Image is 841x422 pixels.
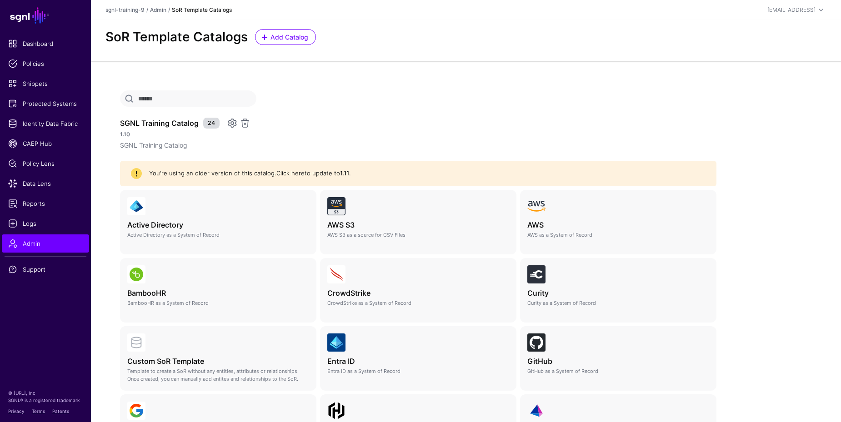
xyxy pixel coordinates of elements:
[120,140,716,150] p: SGNL Training Catalog
[8,408,25,414] a: Privacy
[527,357,709,366] h4: GitHub
[527,231,709,239] p: AWS as a System of Record
[8,159,83,168] span: Policy Lens
[2,35,89,53] a: Dashboard
[2,74,89,93] a: Snippets
[767,6,816,14] div: [EMAIL_ADDRESS]
[127,299,309,307] p: BambooHR as a System of Record
[527,367,709,375] p: GitHub as a System of Record
[2,134,89,153] a: CAEP Hub
[327,265,345,283] img: svg+xml;base64,PHN2ZyB3aWR0aD0iNjQiIGhlaWdodD0iNjQiIHZpZXdCb3g9IjAgMCA2NCA2NCIgZmlsbD0ibm9uZSIgeG...
[527,289,709,298] h4: Curity
[166,6,172,14] div: /
[127,231,309,239] p: Active Directory as a System of Record
[2,234,89,253] a: Admin
[527,221,709,229] h4: AWS
[145,6,150,14] div: /
[8,119,83,128] span: Identity Data Fabric
[2,174,89,193] a: Data Lens
[2,94,89,113] a: Protected Systems
[527,299,709,307] p: Curity as a System of Record
[8,239,83,248] span: Admin
[8,39,83,48] span: Dashboard
[527,265,546,283] img: svg+xml;base64,PHN2ZyB3aWR0aD0iNjQiIGhlaWdodD0iNjQiIHZpZXdCb3g9IjAgMCA2NCA2NCIgZmlsbD0ibm9uZSIgeG...
[120,131,130,138] strong: 1.10
[127,265,145,283] img: svg+xml;base64,PHN2ZyB3aWR0aD0iNjQiIGhlaWdodD0iNjQiIHZpZXdCb3g9IjAgMCA2NCA2NCIgZmlsbD0ibm9uZSIgeG...
[8,79,83,88] span: Snippets
[327,402,345,420] img: svg+xml;base64,PHN2ZyB4bWxucz0iaHR0cDovL3d3dy53My5vcmcvMjAwMC9zdmciIHdpZHRoPSIxMDBweCIgaGVpZ2h0PS...
[52,408,69,414] a: Patents
[8,397,83,404] p: SGNL® is a registered trademark
[327,333,345,352] img: svg+xml;base64,PHN2ZyB3aWR0aD0iNjQiIGhlaWdodD0iNjQiIHZpZXdCb3g9IjAgMCA2NCA2NCIgZmlsbD0ibm9uZSIgeG...
[127,221,309,229] h4: Active Directory
[527,197,546,215] img: svg+xml;base64,PHN2ZyB4bWxucz0iaHR0cDovL3d3dy53My5vcmcvMjAwMC9zdmciIHhtbG5zOnhsaW5rPSJodHRwOi8vd3...
[127,357,309,366] h4: Custom SoR Template
[127,402,145,420] img: svg+xml;base64,PHN2ZyB3aWR0aD0iNjQiIGhlaWdodD0iNjQiIHZpZXdCb3g9IjAgMCA2NCA2NCIgZmlsbD0ibm9uZSIgeG...
[527,402,546,420] img: svg+xml;base64,PHN2ZyB3aWR0aD0iNjQiIGhlaWdodD0iNjQiIHZpZXdCb3g9IjAgMCA2NCA2NCIgZmlsbD0ibm9uZSIgeG...
[127,367,309,382] p: Template to create a SoR without any entities, attributes or relationships. Once created, you can...
[327,289,509,298] h4: CrowdStrike
[127,197,145,215] img: svg+xml;base64,PHN2ZyB3aWR0aD0iNjQiIGhlaWdodD0iNjQiIHZpZXdCb3g9IjAgMCA2NCA2NCIgZmlsbD0ibm9uZSIgeG...
[327,299,509,307] p: CrowdStrike as a System of Record
[8,265,83,274] span: Support
[327,221,509,229] h4: AWS S3
[32,408,45,414] a: Terms
[8,199,83,208] span: Reports
[8,389,83,397] p: © [URL], Inc
[340,169,349,177] strong: 1.11
[2,214,89,233] a: Logs
[327,357,509,366] h4: Entra ID
[150,6,166,13] a: Admin
[172,6,232,13] strong: SoR Template Catalogs
[8,99,83,108] span: Protected Systems
[276,169,305,177] a: Click here
[270,32,310,42] span: Add Catalog
[8,219,83,228] span: Logs
[105,6,145,13] a: sgnl-training-9
[120,118,199,129] h3: SGNL Training Catalog
[2,154,89,173] a: Policy Lens
[327,231,509,239] p: AWS S3 as a source for CSV Files
[327,367,509,375] p: Entra ID as a System of Record
[142,169,706,178] div: You're using an older version of this catalog. to update to .
[5,5,85,25] a: SGNL
[2,114,89,133] a: Identity Data Fabric
[327,197,345,215] img: svg+xml;base64,PHN2ZyB3aWR0aD0iNjQiIGhlaWdodD0iNjQiIHZpZXdCb3g9IjAgMCA2NCA2NCIgZmlsbD0ibm9uZSIgeG...
[8,59,83,68] span: Policies
[8,139,83,148] span: CAEP Hub
[8,179,83,188] span: Data Lens
[255,29,316,45] a: Add Catalog
[105,30,248,45] h2: SoR Template Catalogs
[203,118,220,129] small: 24
[2,55,89,73] a: Policies
[2,194,89,213] a: Reports
[527,333,546,352] img: svg+xml;base64,PHN2ZyB3aWR0aD0iNjQiIGhlaWdodD0iNjQiIHZpZXdCb3g9IjAgMCA2NCA2NCIgZmlsbD0ibm9uZSIgeG...
[127,289,309,298] h4: BambooHR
